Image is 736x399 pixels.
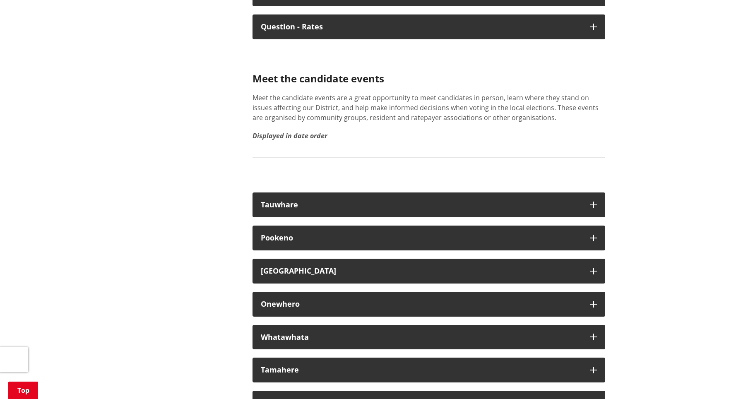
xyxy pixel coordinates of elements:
[261,23,582,31] div: Question - Rates
[253,325,605,350] button: Whatawhata
[253,131,327,140] em: Displayed in date order
[261,234,582,242] div: Pookeno
[253,292,605,317] button: Onewhero
[698,364,728,394] iframe: Messenger Launcher
[253,192,605,217] button: Tauwhare
[261,199,298,209] strong: Tauwhare
[261,267,582,275] div: [GEOGRAPHIC_DATA]
[253,358,605,382] button: Tamahere
[253,259,605,284] button: [GEOGRAPHIC_DATA]
[253,226,605,250] button: Pookeno
[8,382,38,399] a: Top
[261,333,582,341] div: Whatawhata
[261,366,582,374] div: Tamahere
[253,72,384,85] strong: Meet the candidate events
[261,300,582,308] div: Onewhero
[253,14,605,39] button: Question - Rates
[253,93,605,123] p: Meet the candidate events are a great opportunity to meet candidates in person, learn where they ...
